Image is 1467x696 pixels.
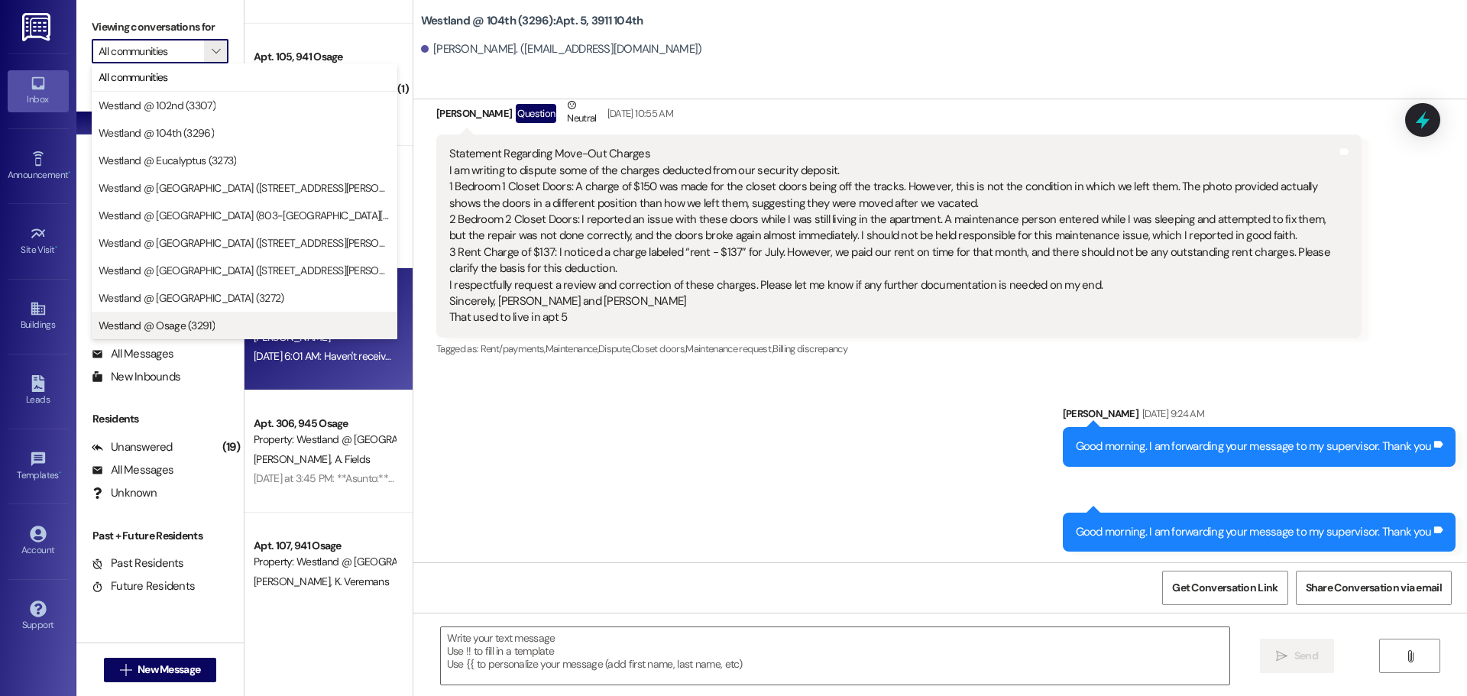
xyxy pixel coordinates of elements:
button: Share Conversation via email [1296,571,1452,605]
span: Share Conversation via email [1306,580,1442,596]
button: Get Conversation Link [1162,571,1287,605]
div: Apt. 105, 941 Osage [254,49,395,65]
button: Send [1260,639,1334,673]
span: Westland @ Osage (3291) [99,318,215,333]
span: A. Fields [334,452,370,466]
div: Neutral [564,97,599,129]
div: [DATE] 10:55 AM [604,105,673,121]
i:  [1276,650,1287,662]
a: Support [8,596,69,637]
span: K. Veremans [334,575,388,588]
div: Residents [76,411,244,427]
span: Westland @ [GEOGRAPHIC_DATA] ([STREET_ADDRESS][PERSON_NAME]) (3306) [99,235,390,251]
div: Property: Westland @ [GEOGRAPHIC_DATA] (3291) [254,554,395,570]
div: Past Residents [92,555,184,571]
i:  [1404,650,1416,662]
div: Question [516,104,556,123]
span: Maintenance request , [685,342,772,355]
span: [PERSON_NAME] [254,330,330,344]
span: Send [1294,648,1318,664]
span: All communities [99,70,168,85]
a: Templates • [8,446,69,487]
img: ResiDesk Logo [22,13,53,41]
span: • [59,468,61,478]
span: New Message [138,662,200,678]
span: • [55,242,57,253]
div: [PERSON_NAME] [1063,406,1456,427]
span: Closet doors , [631,342,686,355]
span: Westland @ 104th (3296) [99,125,214,141]
span: [PERSON_NAME] [254,575,335,588]
span: Westland @ [GEOGRAPHIC_DATA] ([STREET_ADDRESS][PERSON_NAME] (3274) [99,263,390,278]
i:  [120,664,131,676]
div: Prospects + Residents [76,86,244,102]
label: Viewing conversations for [92,15,228,39]
div: Apt. 107, 941 Osage [254,538,395,554]
div: [DATE] 9:24 AM [1138,406,1204,422]
span: Dispute , [598,342,631,355]
span: Billing discrepancy [772,342,847,355]
span: Get Conversation Link [1172,580,1278,596]
i:  [212,45,220,57]
div: Apt. 306, 945 Osage [254,416,395,432]
div: Future Residents [92,578,195,594]
a: Inbox [8,70,69,112]
div: All Messages [92,462,173,478]
div: Statement Regarding Move-Out Charges I am writing to dispute some of the charges deducted from ou... [449,146,1337,326]
div: Unknown [92,485,157,501]
span: Rent/payments , [481,342,546,355]
a: Account [8,521,69,562]
span: Westland @ [GEOGRAPHIC_DATA] ([STREET_ADDRESS][PERSON_NAME]) (3377) [99,180,390,196]
button: New Message [104,658,217,682]
span: Maintenance , [546,342,598,355]
span: Westland @ Eucalyptus (3273) [99,153,236,168]
div: New Inbounds [92,369,180,385]
a: Site Visit • [8,221,69,262]
span: Westland @ 102nd (3307) [99,98,215,113]
span: Westland @ [GEOGRAPHIC_DATA] (3272) [99,290,284,306]
div: Past + Future Residents [76,528,244,544]
div: [PERSON_NAME] [436,97,1362,134]
input: All communities [99,39,204,63]
div: (19) [219,435,244,459]
div: All Messages [92,346,173,362]
b: Westland @ 104th (3296): Apt. 5, 3911 104th [421,13,643,29]
div: Property: Westland @ [GEOGRAPHIC_DATA] (3291) [254,432,395,448]
div: Good morning. I am forwarding your message to my supervisor. Thank you [1076,524,1432,540]
div: Prospects [76,295,244,311]
div: Good morning. I am forwarding your message to my supervisor. Thank you [1076,439,1432,455]
span: Westland @ [GEOGRAPHIC_DATA] (803-[GEOGRAPHIC_DATA][PERSON_NAME]) (3298) [99,208,390,223]
div: Tagged as: [436,338,1362,360]
a: Buildings [8,296,69,337]
span: [PERSON_NAME] [254,452,335,466]
div: Unanswered [92,439,173,455]
span: • [68,167,70,178]
a: Leads [8,371,69,412]
div: [DATE] 6:01 AM: Haven't received any emails about it , can you let me know when supervisor has se... [254,349,708,363]
div: [PERSON_NAME]. ([EMAIL_ADDRESS][DOMAIN_NAME]) [421,41,702,57]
